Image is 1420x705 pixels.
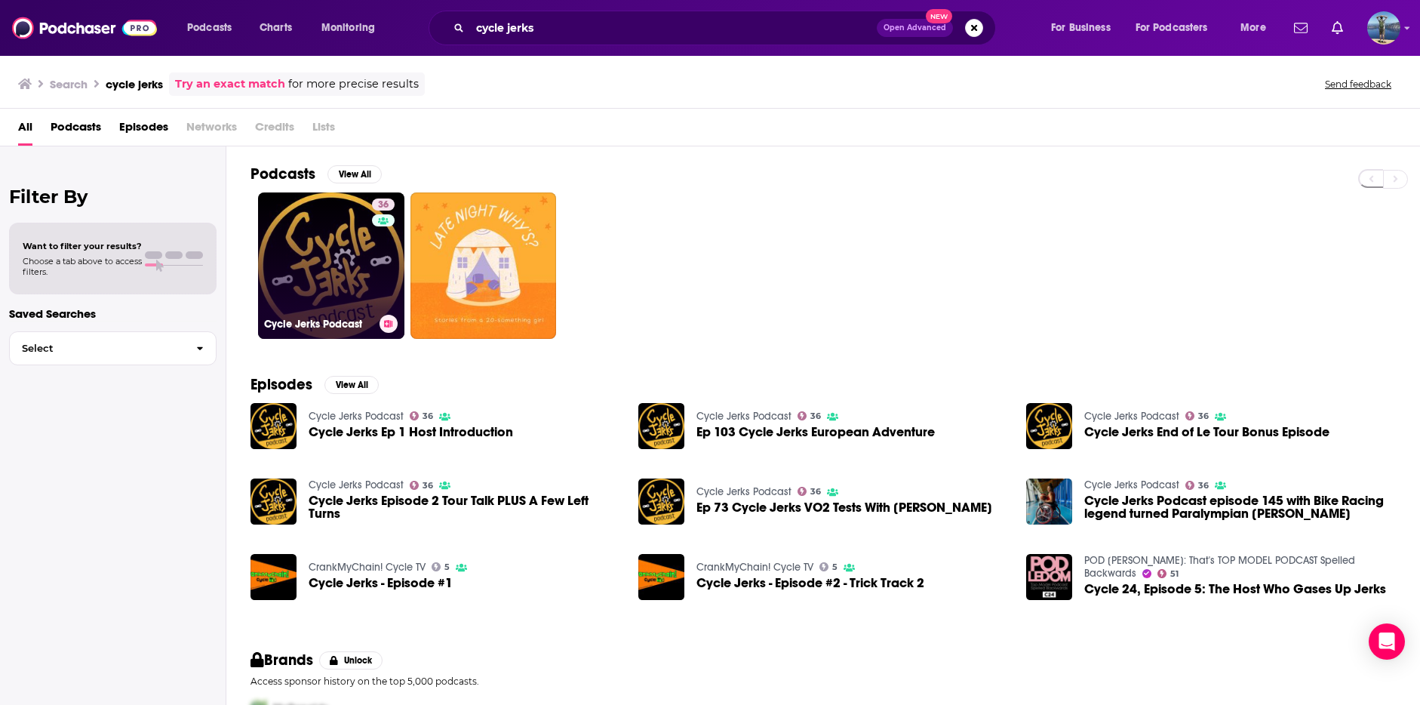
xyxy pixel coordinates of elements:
a: Podcasts [51,115,101,146]
a: Cycle Jerks Ep 1 Host Introduction [309,426,513,439]
span: 36 [810,413,821,420]
button: Select [9,331,217,365]
input: Search podcasts, credits, & more... [470,16,877,40]
h2: Brands [250,651,313,670]
span: Ep 73 Cycle Jerks VO2 Tests With [PERSON_NAME] [696,501,992,514]
a: 36Cycle Jerks Podcast [258,192,404,339]
span: Logged in as matt44812 [1367,11,1400,45]
h2: Filter By [9,186,217,208]
a: Cycle Jerks Episode 2 Tour Talk PLUS A Few Left Turns [309,494,620,520]
img: Ep 103 Cycle Jerks European Adventure [638,403,684,449]
a: Cycle Jerks Podcast [309,479,404,491]
button: open menu [177,16,251,40]
a: EpisodesView All [250,375,379,394]
span: 36 [378,198,389,213]
a: Ep 73 Cycle Jerks VO2 Tests With Professor Derek Marks [696,501,992,514]
a: 36 [1185,481,1209,490]
span: Cycle Jerks - Episode #1 [309,577,453,590]
button: Show profile menu [1367,11,1400,45]
a: Cycle Jerks Podcast [309,410,404,423]
span: 36 [810,488,821,495]
a: Episodes [119,115,168,146]
a: 36 [372,199,395,211]
a: 36 [410,411,434,420]
button: open menu [1230,16,1285,40]
a: Cycle Jerks - Episode #2 - Trick Track 2 [696,577,924,590]
a: CrankMyChain! Cycle TV [309,561,426,574]
img: Cycle Jerks Podcast episode 145 with Bike Racing legend turned Paralympian Tara Llanes [1026,479,1072,525]
a: 36 [798,411,822,420]
span: More [1240,17,1266,38]
a: Cycle Jerks Ep 1 Host Introduction [250,403,297,449]
span: 36 [1198,482,1209,489]
div: Search podcasts, credits, & more... [443,11,1010,45]
a: Cycle Jerks Podcast [696,485,791,498]
a: Show notifications dropdown [1288,15,1314,41]
button: open menu [1040,16,1130,40]
img: Cycle Jerks - Episode #1 [250,554,297,600]
span: for more precise results [288,75,419,93]
a: PodcastsView All [250,165,382,183]
a: Cycle Jerks Podcast [1084,410,1179,423]
span: For Business [1051,17,1111,38]
span: 36 [423,482,433,489]
span: For Podcasters [1136,17,1208,38]
a: 5 [819,562,838,571]
span: Charts [260,17,292,38]
span: Podcasts [187,17,232,38]
h3: Cycle Jerks Podcast [264,318,373,331]
button: open menu [1126,16,1230,40]
span: 51 [1170,571,1179,577]
span: 5 [832,564,838,571]
img: Ep 73 Cycle Jerks VO2 Tests With Professor Derek Marks [638,479,684,525]
span: Cycle Jerks Podcast episode 145 with Bike Racing legend turned Paralympian [PERSON_NAME] [1084,494,1396,520]
a: Try an exact match [175,75,285,93]
button: Open AdvancedNew [877,19,953,37]
span: Select [10,343,184,353]
a: All [18,115,32,146]
img: User Profile [1367,11,1400,45]
a: Charts [250,16,301,40]
button: Unlock [319,651,383,670]
img: Cycle Jerks End of Le Tour Bonus Episode [1026,403,1072,449]
a: Cycle Jerks Podcast [696,410,791,423]
div: Open Intercom Messenger [1369,623,1405,660]
span: Credits [255,115,294,146]
img: Cycle Jerks Episode 2 Tour Talk PLUS A Few Left Turns [250,479,297,525]
button: View All [324,376,379,394]
button: open menu [311,16,395,40]
a: Cycle Jerks Podcast episode 145 with Bike Racing legend turned Paralympian Tara Llanes [1084,494,1396,520]
a: Cycle 24, Episode 5: The Host Who Gases Up Jerks [1084,583,1386,596]
a: Show notifications dropdown [1326,15,1349,41]
a: POD LEDOM: That's TOP MODEL PODCAST Spelled Backwards [1084,554,1355,580]
span: Open Advanced [884,24,946,32]
a: 51 [1157,569,1179,578]
a: Ep 103 Cycle Jerks European Adventure [696,426,935,439]
a: Cycle Jerks End of Le Tour Bonus Episode [1084,426,1329,439]
a: 36 [798,487,822,496]
a: Cycle Jerks Podcast [1084,479,1179,491]
a: Cycle Jerks - Episode #2 - Trick Track 2 [638,554,684,600]
span: 36 [423,413,433,420]
a: Podchaser - Follow, Share and Rate Podcasts [12,14,157,42]
h3: Search [50,77,88,91]
img: Cycle 24, Episode 5: The Host Who Gases Up Jerks [1026,554,1072,600]
span: Monitoring [321,17,375,38]
button: Send feedback [1320,78,1396,91]
h2: Episodes [250,375,312,394]
a: 36 [410,481,434,490]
